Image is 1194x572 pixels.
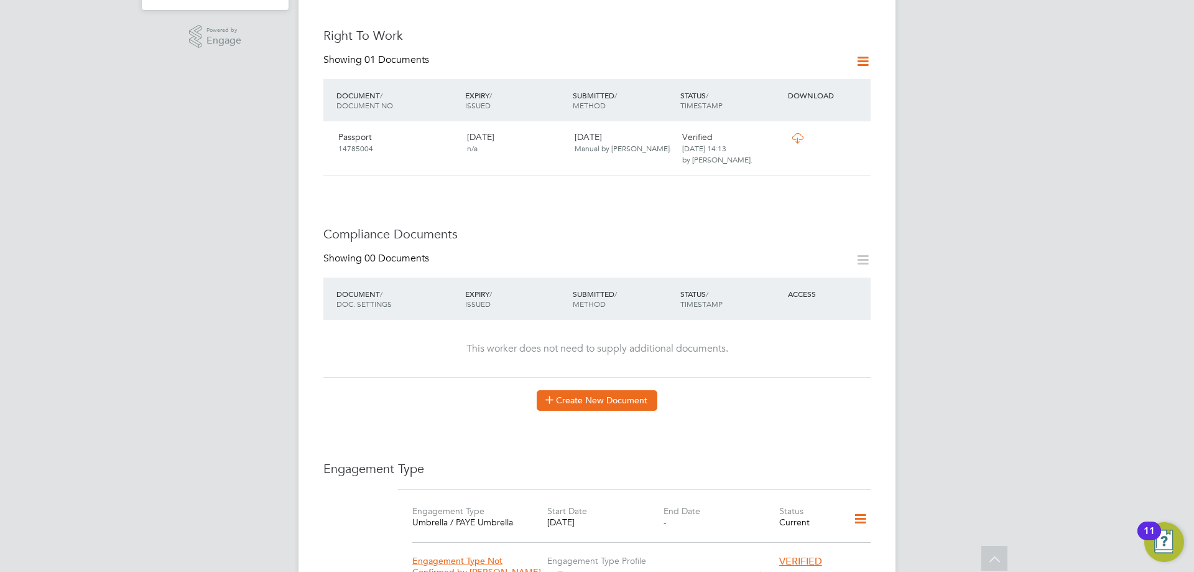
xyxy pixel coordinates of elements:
span: ISSUED [465,100,491,110]
div: This worker does not need to supply additional documents. [336,342,858,355]
span: VERIFIED [779,555,822,568]
span: Verified [682,131,713,143]
div: SUBMITTED [570,283,677,315]
div: SUBMITTED [570,84,677,116]
span: / [380,90,382,100]
span: 14785004 [338,143,373,153]
label: Status [779,505,803,517]
div: [DATE] [462,126,570,159]
button: Create New Document [537,390,657,410]
div: DOCUMENT [333,283,462,315]
div: STATUS [677,84,785,116]
span: / [706,90,708,100]
span: DOC. SETTINGS [336,299,392,309]
span: / [706,289,708,299]
span: Engage [206,35,241,46]
label: Engagement Type [412,505,484,517]
div: STATUS [677,283,785,315]
span: n/a [467,143,478,153]
div: Umbrella / PAYE Umbrella [412,517,528,528]
span: METHOD [573,100,606,110]
div: DOWNLOAD [785,84,871,106]
div: [DATE] [547,517,663,528]
span: [DATE] 14:13 [682,143,726,153]
div: Current [779,517,837,528]
span: / [489,289,492,299]
div: EXPIRY [462,283,570,315]
span: 01 Documents [364,54,429,66]
span: / [489,90,492,100]
span: Manual by [PERSON_NAME]. [575,143,672,153]
span: / [614,289,617,299]
div: Showing [323,252,432,265]
span: / [614,90,617,100]
span: DOCUMENT NO. [336,100,395,110]
h3: Engagement Type [323,461,871,477]
span: ISSUED [465,299,491,309]
span: / [380,289,382,299]
div: EXPIRY [462,84,570,116]
h3: Right To Work [323,27,871,44]
div: ACCESS [785,283,871,305]
span: TIMESTAMP [680,100,723,110]
div: Passport [333,126,462,159]
div: 11 [1144,531,1155,547]
label: Engagement Type Profile [547,555,646,566]
label: Start Date [547,505,587,517]
span: by [PERSON_NAME]. [682,154,752,164]
div: Showing [323,54,432,67]
span: 00 Documents [364,252,429,265]
div: - [664,517,779,528]
label: End Date [664,505,700,517]
span: METHOD [573,299,606,309]
h3: Compliance Documents [323,226,871,242]
div: [DATE] [570,126,677,159]
div: DOCUMENT [333,84,462,116]
span: Powered by [206,25,241,35]
span: TIMESTAMP [680,299,723,309]
a: Powered byEngage [189,25,242,49]
button: Open Resource Center, 11 new notifications [1144,522,1184,562]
